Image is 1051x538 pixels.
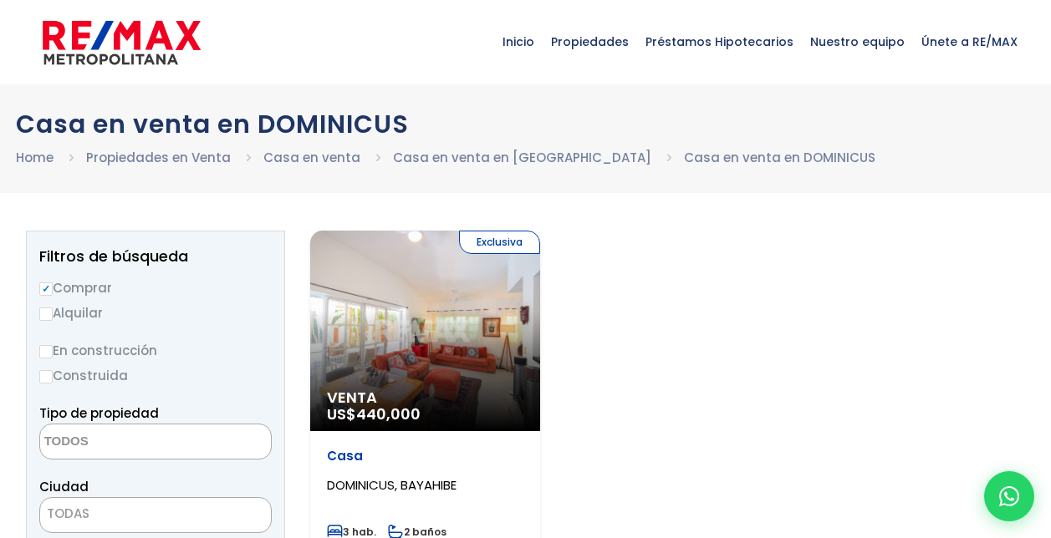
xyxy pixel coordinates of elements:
[39,277,272,298] label: Comprar
[16,109,1036,139] h1: Casa en venta en DOMINICUS
[263,149,360,166] a: Casa en venta
[327,448,523,464] p: Casa
[459,231,540,254] span: Exclusiva
[356,403,421,424] span: 440,000
[39,282,53,296] input: Comprar
[393,149,651,166] a: Casa en venta en [GEOGRAPHIC_DATA]
[43,18,201,68] img: remax-metropolitana-logo
[684,147,875,168] li: Casa en venta en DOMINICUS
[39,478,89,495] span: Ciudad
[637,17,802,67] span: Préstamos Hipotecarios
[39,307,53,321] input: Alquilar
[39,340,272,361] label: En construcción
[40,502,271,525] span: TODAS
[39,370,53,383] input: Construida
[39,497,272,533] span: TODAS
[47,505,89,522] span: TODAS
[39,248,272,265] h2: Filtros de búsqueda
[86,149,231,166] a: Propiedades en Venta
[39,404,159,422] span: Tipo de propiedad
[913,17,1026,67] span: Únete a RE/MAX
[40,424,202,460] textarea: Search
[543,17,637,67] span: Propiedades
[327,389,523,406] span: Venta
[39,302,272,323] label: Alquilar
[494,17,543,67] span: Inicio
[802,17,913,67] span: Nuestro equipo
[39,345,53,358] input: En construcción
[16,149,54,166] a: Home
[327,476,457,494] span: DOMINICUS, BAYAHIBE
[39,365,272,386] label: Construida
[327,403,421,424] span: US$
